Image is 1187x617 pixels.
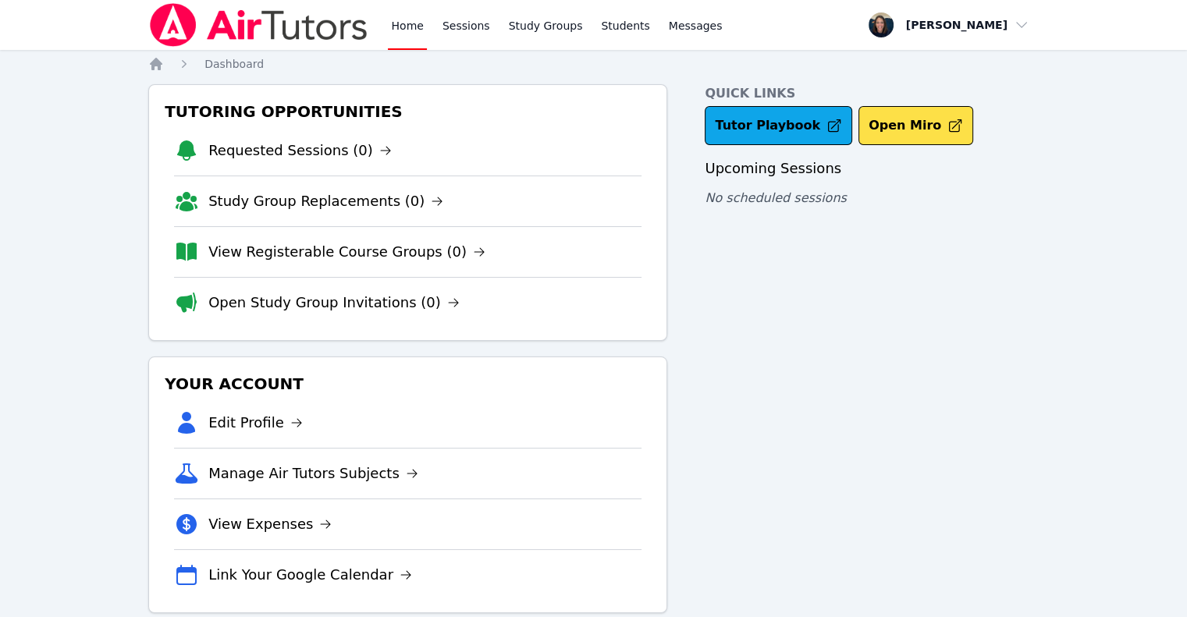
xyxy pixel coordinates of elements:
h3: Upcoming Sessions [705,158,1039,179]
span: No scheduled sessions [705,190,846,205]
a: Manage Air Tutors Subjects [208,463,418,484]
button: Open Miro [858,106,973,145]
h3: Tutoring Opportunities [162,98,654,126]
nav: Breadcrumb [148,56,1039,72]
a: Requested Sessions (0) [208,140,392,161]
span: Dashboard [204,58,264,70]
a: Tutor Playbook [705,106,852,145]
a: Link Your Google Calendar [208,564,412,586]
span: Messages [669,18,723,34]
a: Dashboard [204,56,264,72]
a: View Registerable Course Groups (0) [208,241,485,263]
a: Study Group Replacements (0) [208,190,443,212]
h4: Quick Links [705,84,1039,103]
a: View Expenses [208,513,332,535]
a: Edit Profile [208,412,303,434]
a: Open Study Group Invitations (0) [208,292,460,314]
h3: Your Account [162,370,654,398]
img: Air Tutors [148,3,369,47]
